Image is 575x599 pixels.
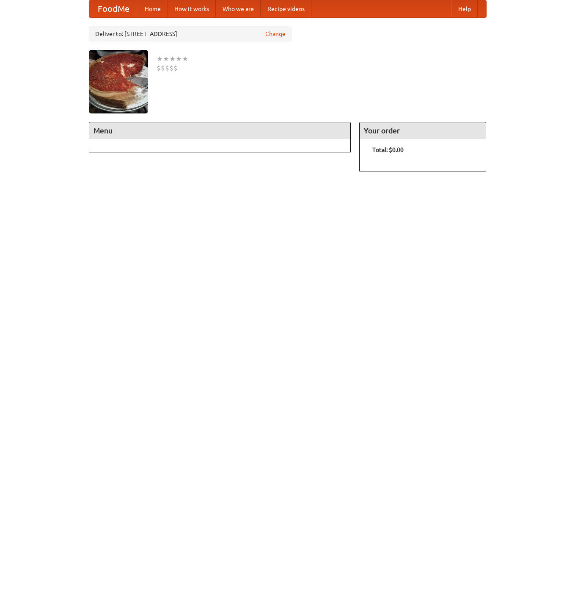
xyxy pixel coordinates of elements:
div: Deliver to: [STREET_ADDRESS] [89,26,292,41]
h4: Your order [360,122,486,139]
li: ★ [182,54,188,63]
h4: Menu [89,122,351,139]
img: angular.jpg [89,50,148,113]
a: Change [265,30,286,38]
li: $ [169,63,173,73]
li: $ [157,63,161,73]
li: ★ [169,54,176,63]
li: $ [161,63,165,73]
li: ★ [163,54,169,63]
a: Recipe videos [261,0,311,17]
a: Help [451,0,478,17]
a: How it works [168,0,216,17]
b: Total: $0.00 [372,146,404,153]
a: FoodMe [89,0,138,17]
li: ★ [176,54,182,63]
a: Home [138,0,168,17]
li: ★ [157,54,163,63]
li: $ [165,63,169,73]
li: $ [173,63,178,73]
a: Who we are [216,0,261,17]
